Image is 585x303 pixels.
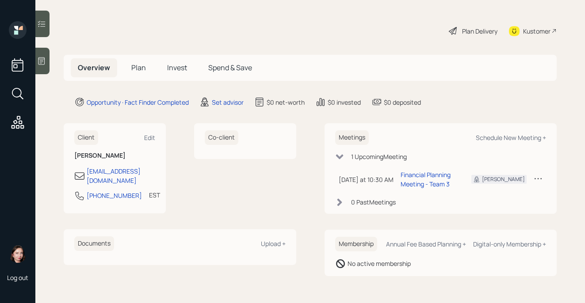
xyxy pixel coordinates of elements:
[386,240,466,248] div: Annual Fee Based Planning +
[87,191,142,200] div: [PHONE_NUMBER]
[144,133,155,142] div: Edit
[384,98,421,107] div: $0 deposited
[212,98,244,107] div: Set advisor
[167,63,187,72] span: Invest
[74,152,155,159] h6: [PERSON_NAME]
[351,152,407,161] div: 1 Upcoming Meeting
[149,190,160,200] div: EST
[482,175,525,183] div: [PERSON_NAME]
[267,98,305,107] div: $0 net-worth
[339,175,394,184] div: [DATE] at 10:30 AM
[7,273,28,282] div: Log out
[523,27,551,36] div: Kustomer
[131,63,146,72] span: Plan
[462,27,497,36] div: Plan Delivery
[205,130,238,145] h6: Co-client
[261,239,286,248] div: Upload +
[87,98,189,107] div: Opportunity · Fact Finder Completed
[351,197,396,207] div: 0 Past Meeting s
[473,240,546,248] div: Digital-only Membership +
[87,167,155,185] div: [EMAIL_ADDRESS][DOMAIN_NAME]
[348,259,411,268] div: No active membership
[328,98,361,107] div: $0 invested
[335,237,377,251] h6: Membership
[476,133,546,142] div: Schedule New Meeting +
[9,245,27,263] img: aleksandra-headshot.png
[74,130,98,145] h6: Client
[74,236,114,251] h6: Documents
[208,63,252,72] span: Spend & Save
[401,170,458,189] div: Financial Planning Meeting - Team 3
[78,63,110,72] span: Overview
[335,130,369,145] h6: Meetings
